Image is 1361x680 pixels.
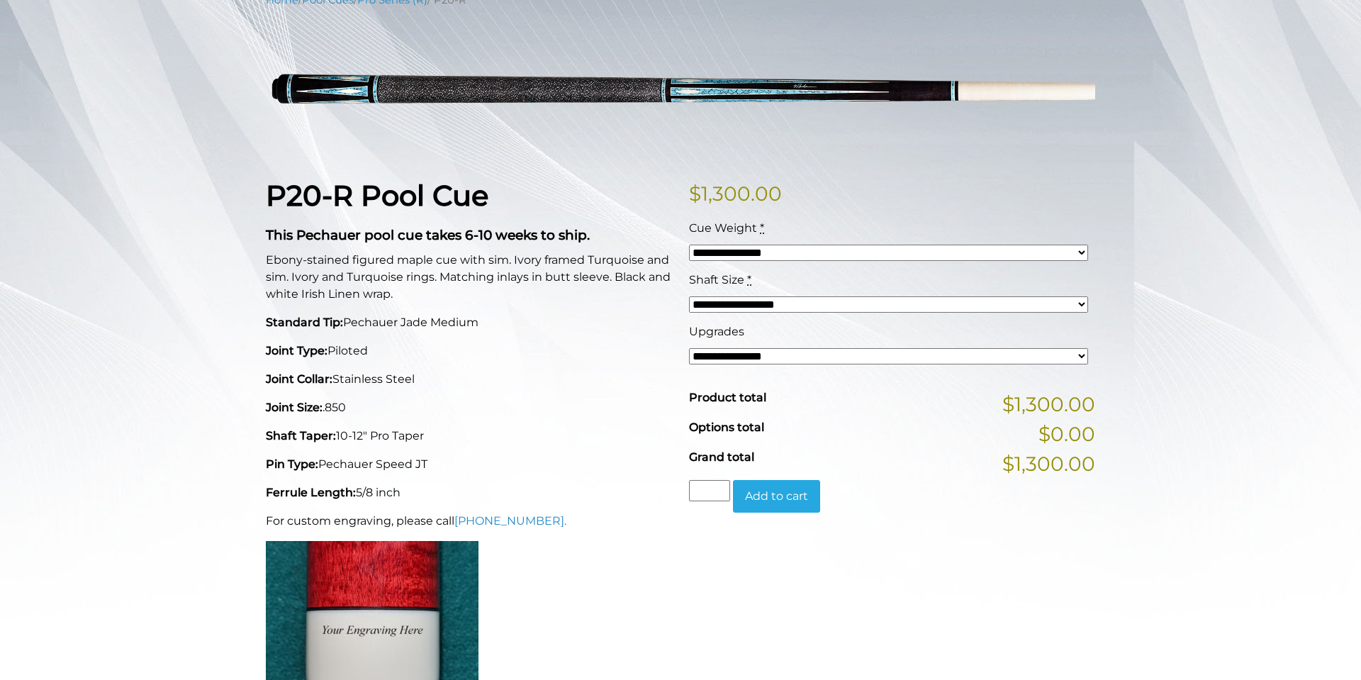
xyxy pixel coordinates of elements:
[1002,449,1095,479] span: $1,300.00
[689,391,766,404] span: Product total
[689,420,764,434] span: Options total
[266,401,323,414] strong: Joint Size:
[689,480,730,501] input: Product quantity
[266,371,672,388] p: Stainless Steel
[266,178,488,213] strong: P20-R Pool Cue
[266,456,672,473] p: Pechauer Speed JT
[266,342,672,359] p: Piloted
[266,399,672,416] p: .850
[266,227,590,243] strong: This Pechauer pool cue takes 6-10 weeks to ship.
[266,316,343,329] strong: Standard Tip:
[689,221,757,235] span: Cue Weight
[733,480,820,513] button: Add to cart
[689,182,701,206] span: $
[454,514,566,528] a: [PHONE_NUMBER].
[266,486,356,499] strong: Ferrule Length:
[689,273,744,286] span: Shaft Size
[266,18,1095,157] img: p20-R.png
[266,344,327,357] strong: Joint Type:
[266,457,318,471] strong: Pin Type:
[1002,389,1095,419] span: $1,300.00
[689,450,754,464] span: Grand total
[266,252,672,303] p: Ebony-stained figured maple cue with sim. Ivory framed Turquoise and sim. Ivory and Turquoise rin...
[266,372,332,386] strong: Joint Collar:
[266,484,672,501] p: 5/8 inch
[689,182,782,206] bdi: 1,300.00
[747,273,751,286] abbr: required
[266,314,672,331] p: Pechauer Jade Medium
[689,325,744,338] span: Upgrades
[1038,419,1095,449] span: $0.00
[266,513,672,530] p: For custom engraving, please call
[760,221,764,235] abbr: required
[266,429,336,442] strong: Shaft Taper:
[266,428,672,445] p: 10-12" Pro Taper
